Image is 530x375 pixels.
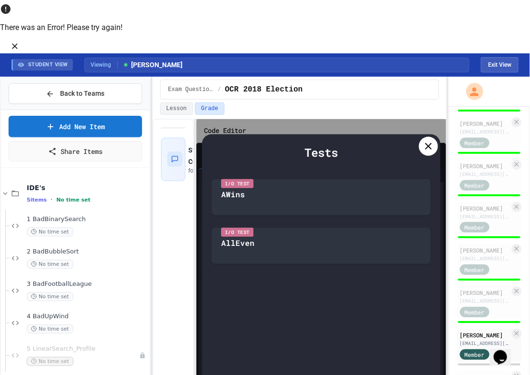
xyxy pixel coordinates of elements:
span: No time set [27,292,73,301]
span: Back to Teams [60,89,104,99]
div: [EMAIL_ADDRESS][DOMAIN_NAME] [460,255,510,262]
span: [PERSON_NAME] [122,60,183,70]
span: No time set [27,260,73,269]
button: Exit student view [481,57,519,72]
div: AWins [221,189,245,200]
span: 5 items [27,197,47,203]
button: Lesson [160,102,193,115]
div: [PERSON_NAME] [460,162,510,170]
div: AllEven [221,237,255,249]
button: Grade [195,102,224,115]
span: No time set [27,357,73,366]
div: [PERSON_NAME] [460,331,510,339]
span: / [218,86,221,93]
div: [EMAIL_ADDRESS][DOMAIN_NAME] [460,297,510,304]
span: Viewing [91,61,118,69]
div: [EMAIL_ADDRESS][DOMAIN_NAME] [460,213,510,220]
div: I/O Test [221,228,254,237]
div: [EMAIL_ADDRESS][DOMAIN_NAME] [460,340,510,347]
span: 2 BadBubbleSort [27,248,148,256]
div: I/O Test [221,179,254,188]
span: 5 LinearSearch_Profile [27,345,139,353]
span: Member [465,350,485,359]
span: IDE's [27,183,148,192]
div: [PERSON_NAME] [460,204,510,213]
span: OCR 2018 Election [225,84,303,95]
span: Member [465,223,485,232]
div: Tests [212,144,431,161]
span: STUDENT VIEW [28,61,68,69]
span: No time set [56,197,91,203]
span: Student Comments [188,146,221,165]
div: [EMAIL_ADDRESS][DOMAIN_NAME] [460,171,510,178]
button: Close [8,39,22,53]
span: No time set [27,324,73,334]
a: Add New Item [9,116,142,137]
span: 4 BadUpWind [27,313,148,321]
a: Share Items [9,141,142,162]
div: [PERSON_NAME] [460,119,510,128]
span: No time set [27,227,73,236]
span: 3 BadFootballLeague [27,280,148,288]
button: Back to Teams [9,83,142,104]
div: for [188,167,240,175]
div: Unpublished [139,352,146,359]
div: [EMAIL_ADDRESS][DOMAIN_NAME] [460,128,510,135]
div: [PERSON_NAME] [460,246,510,254]
span: Member [465,265,485,274]
iframe: chat widget [490,337,520,365]
span: Exam Questions [168,86,214,93]
div: [PERSON_NAME] [460,288,510,297]
div: My Account [456,81,486,102]
span: Member [465,181,485,190]
span: Member [465,139,485,147]
span: Member [465,308,485,316]
span: • [51,196,52,203]
span: 1 BadBinarySearch [27,215,148,223]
